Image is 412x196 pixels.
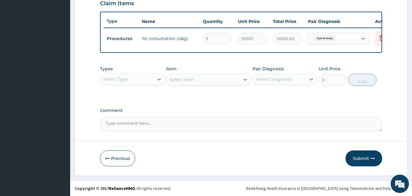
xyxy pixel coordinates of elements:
[319,66,341,72] label: Unit Price
[100,3,115,18] div: Minimize live chat window
[100,150,135,166] button: Previous
[270,15,305,28] th: Total Price
[100,0,134,7] h3: Claim Items
[305,15,372,28] th: Pair Diagnosis
[346,150,382,166] button: Submit
[100,66,113,72] label: Types
[75,186,136,191] strong: Copyright © 2017 .
[11,31,25,46] img: d_794563401_company_1708531726252_794563401
[246,185,407,191] div: Redefining Heath Insurance in [GEOGRAPHIC_DATA] using Telemedicine and Data Science!
[32,34,102,42] div: Chat with us now
[372,15,403,28] th: Actions
[100,108,382,113] label: Comment
[314,35,336,42] span: Cyst of ovary
[104,33,139,44] td: Procedures
[103,76,128,82] div: Select Type
[35,59,84,121] span: We're online!
[166,66,177,72] label: Item
[256,76,292,82] div: Select Diagnosis
[3,131,116,152] textarea: Type your message and hit 'Enter'
[70,180,412,196] footer: All rights reserved.
[139,15,200,28] th: Name
[253,66,284,72] label: Pair Diagnosis
[235,15,270,28] th: Unit Price
[200,15,235,28] th: Quantity
[139,32,200,45] td: 1st consultation (o&g)
[109,186,135,191] a: RelianceHMO
[348,74,377,86] button: Add
[104,16,139,27] th: Type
